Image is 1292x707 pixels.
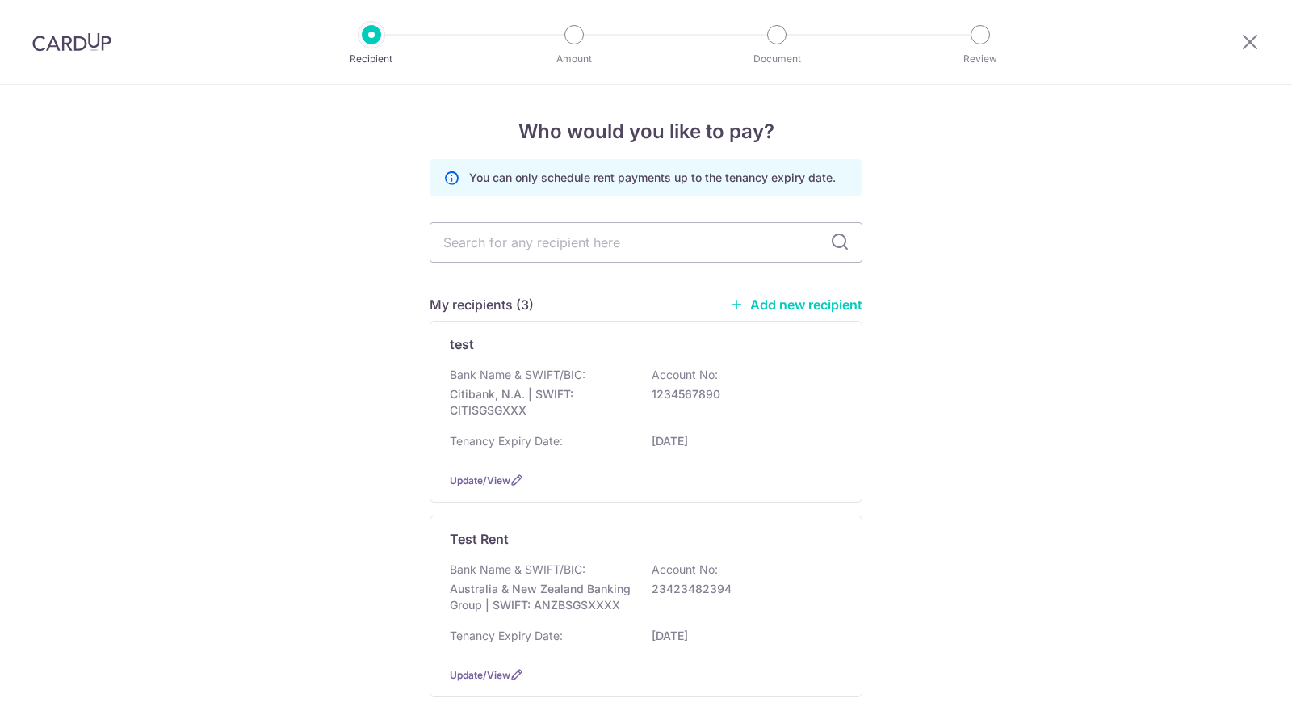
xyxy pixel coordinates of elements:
[652,562,718,578] p: Account No:
[921,51,1040,67] p: Review
[652,433,833,449] p: [DATE]
[450,669,510,681] a: Update/View
[450,367,585,383] p: Bank Name & SWIFT/BIC:
[312,51,431,67] p: Recipient
[469,170,836,186] p: You can only schedule rent payments up to the tenancy expiry date.
[450,581,631,613] p: Australia & New Zealand Banking Group | SWIFT: ANZBSGSXXXX
[514,51,634,67] p: Amount
[450,562,585,578] p: Bank Name & SWIFT/BIC:
[430,295,534,314] h5: My recipients (3)
[652,367,718,383] p: Account No:
[450,335,474,354] p: test
[450,529,509,549] p: Test Rent
[430,117,862,146] h4: Who would you like to pay?
[450,433,563,449] p: Tenancy Expiry Date:
[652,581,833,597] p: 23423482394
[32,32,111,52] img: CardUp
[652,386,833,402] p: 1234567890
[450,628,563,644] p: Tenancy Expiry Date:
[450,474,510,486] a: Update/View
[450,386,631,419] p: Citibank, N.A. | SWIFT: CITISGSGXXX
[729,297,862,313] a: Add new recipient
[430,222,862,263] input: Search for any recipient here
[717,51,837,67] p: Document
[652,628,833,644] p: [DATE]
